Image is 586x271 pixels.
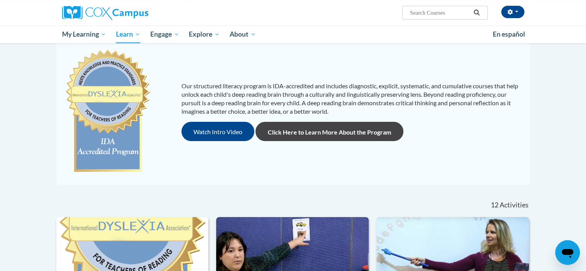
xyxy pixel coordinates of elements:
[181,82,522,116] p: Our structured literacy program is IDA-accredited and includes diagnostic, explicit, systematic, ...
[255,122,403,141] a: Click Here to Learn More About the Program
[500,201,529,209] span: Activities
[189,30,220,39] span: Explore
[150,30,179,39] span: Engage
[62,6,148,20] img: Cox Campus
[111,25,145,43] a: Learn
[57,25,111,43] a: My Learning
[230,30,256,39] span: About
[62,6,208,20] a: Cox Campus
[62,30,106,39] span: My Learning
[493,30,525,38] span: En español
[184,25,225,43] a: Explore
[488,26,530,42] a: En español
[555,240,580,265] iframe: Button to launch messaging window
[225,25,261,43] a: About
[409,8,471,17] input: Search Courses
[145,25,184,43] a: Engage
[501,6,524,18] button: Account Settings
[116,30,140,39] span: Learn
[181,122,254,141] button: Watch Intro Video
[64,46,152,177] img: c477cda6-e343-453b-bfce-d6f9e9818e1c.png
[490,201,498,209] span: 12
[471,8,482,17] button: Search
[50,25,536,43] div: Main menu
